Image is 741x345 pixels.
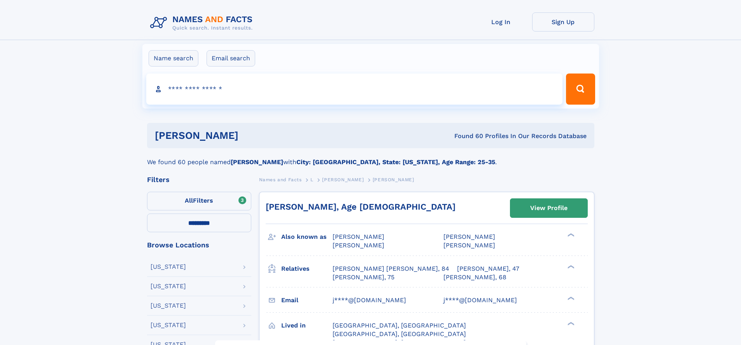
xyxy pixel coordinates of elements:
[333,330,466,338] span: [GEOGRAPHIC_DATA], [GEOGRAPHIC_DATA]
[147,12,259,33] img: Logo Names and Facts
[281,294,333,307] h3: Email
[532,12,594,32] a: Sign Up
[457,264,519,273] a: [PERSON_NAME], 47
[566,264,575,269] div: ❯
[147,192,251,210] label: Filters
[443,273,506,282] a: [PERSON_NAME], 68
[443,233,495,240] span: [PERSON_NAME]
[146,74,563,105] input: search input
[151,322,186,328] div: [US_STATE]
[373,177,414,182] span: [PERSON_NAME]
[443,242,495,249] span: [PERSON_NAME]
[346,132,587,140] div: Found 60 Profiles In Our Records Database
[147,148,594,167] div: We found 60 people named with .
[333,242,384,249] span: [PERSON_NAME]
[147,242,251,249] div: Browse Locations
[151,264,186,270] div: [US_STATE]
[147,176,251,183] div: Filters
[281,230,333,243] h3: Also known as
[281,319,333,332] h3: Lived in
[333,322,466,329] span: [GEOGRAPHIC_DATA], [GEOGRAPHIC_DATA]
[151,283,186,289] div: [US_STATE]
[566,74,595,105] button: Search Button
[322,175,364,184] a: [PERSON_NAME]
[281,262,333,275] h3: Relatives
[566,233,575,238] div: ❯
[566,296,575,301] div: ❯
[259,175,302,184] a: Names and Facts
[333,233,384,240] span: [PERSON_NAME]
[333,264,449,273] a: [PERSON_NAME] [PERSON_NAME], 84
[310,177,314,182] span: L
[470,12,532,32] a: Log In
[510,199,587,217] a: View Profile
[296,158,495,166] b: City: [GEOGRAPHIC_DATA], State: [US_STATE], Age Range: 25-35
[333,273,394,282] a: [PERSON_NAME], 75
[155,131,347,140] h1: [PERSON_NAME]
[151,303,186,309] div: [US_STATE]
[566,321,575,326] div: ❯
[149,50,198,67] label: Name search
[231,158,283,166] b: [PERSON_NAME]
[322,177,364,182] span: [PERSON_NAME]
[185,197,193,204] span: All
[266,202,455,212] a: [PERSON_NAME], Age [DEMOGRAPHIC_DATA]
[530,199,568,217] div: View Profile
[310,175,314,184] a: L
[207,50,255,67] label: Email search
